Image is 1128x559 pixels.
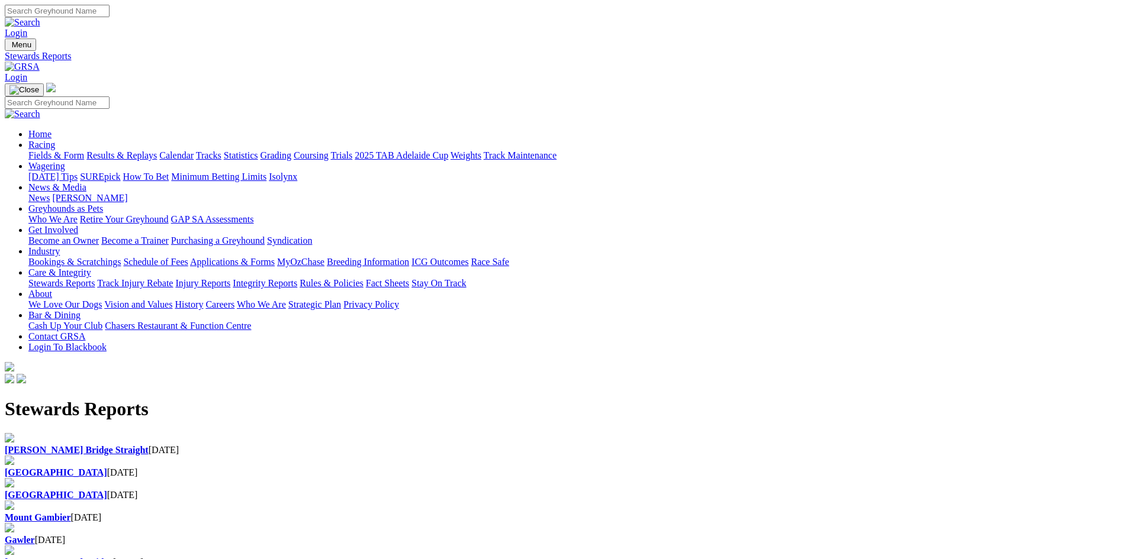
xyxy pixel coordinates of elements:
a: Syndication [267,235,312,245]
img: GRSA [5,62,40,72]
div: [DATE] [5,445,1123,455]
a: Fact Sheets [366,278,409,288]
a: Stewards Reports [28,278,95,288]
img: file-red.svg [5,500,14,510]
a: Stewards Reports [5,51,1123,62]
a: Track Injury Rebate [97,278,173,288]
button: Toggle navigation [5,38,36,51]
div: Greyhounds as Pets [28,214,1123,225]
button: Toggle navigation [5,83,44,96]
a: Race Safe [471,257,509,267]
a: Careers [205,299,234,309]
a: Calendar [159,150,194,160]
a: Injury Reports [175,278,230,288]
div: [DATE] [5,490,1123,500]
a: [DATE] Tips [28,172,78,182]
a: ICG Outcomes [412,257,468,267]
a: Breeding Information [327,257,409,267]
a: Track Maintenance [484,150,557,160]
a: Privacy Policy [343,299,399,309]
div: About [28,299,1123,310]
div: [DATE] [5,512,1123,523]
a: Contact GRSA [28,331,85,341]
div: Wagering [28,172,1123,182]
b: [GEOGRAPHIC_DATA] [5,467,107,477]
a: Who We Are [28,214,78,224]
a: Login [5,28,27,38]
a: Schedule of Fees [123,257,188,267]
img: file-red.svg [5,523,14,532]
a: Gawler [5,535,35,545]
a: History [175,299,203,309]
img: file-red.svg [5,478,14,487]
img: file-red.svg [5,455,14,465]
a: Coursing [294,150,329,160]
a: Results & Replays [86,150,157,160]
a: Wagering [28,161,65,171]
a: [PERSON_NAME] Bridge Straight [5,445,149,455]
div: Bar & Dining [28,321,1123,331]
a: Racing [28,140,55,150]
input: Search [5,96,110,109]
div: [DATE] [5,535,1123,545]
a: Industry [28,246,60,256]
a: Chasers Restaurant & Function Centre [105,321,251,331]
a: MyOzChase [277,257,324,267]
a: News [28,193,50,203]
a: Who We Are [237,299,286,309]
a: Become a Trainer [101,235,169,245]
a: Statistics [224,150,258,160]
a: Fields & Form [28,150,84,160]
div: [DATE] [5,467,1123,478]
a: Get Involved [28,225,78,235]
img: Search [5,17,40,28]
a: [GEOGRAPHIC_DATA] [5,490,107,500]
a: Bookings & Scratchings [28,257,121,267]
img: facebook.svg [5,374,14,383]
a: Greyhounds as Pets [28,203,103,214]
a: Vision and Values [104,299,172,309]
a: News & Media [28,182,86,192]
a: Become an Owner [28,235,99,245]
img: logo-grsa-white.png [5,362,14,371]
a: 2025 TAB Adelaide Cup [355,150,448,160]
a: Isolynx [269,172,297,182]
img: file-red.svg [5,545,14,555]
img: file-red.svg [5,433,14,442]
a: Mount Gambier [5,512,71,522]
a: Trials [330,150,352,160]
a: Cash Up Your Club [28,321,102,331]
a: GAP SA Assessments [171,214,254,224]
a: How To Bet [123,172,169,182]
a: Login To Blackbook [28,342,107,352]
h1: Stewards Reports [5,398,1123,420]
a: Weights [451,150,481,160]
div: News & Media [28,193,1123,203]
a: SUREpick [80,172,120,182]
a: Stay On Track [412,278,466,288]
a: Login [5,72,27,82]
a: Bar & Dining [28,310,81,320]
a: About [28,289,52,299]
img: logo-grsa-white.png [46,83,56,92]
input: Search [5,5,110,17]
a: [PERSON_NAME] [52,193,127,203]
span: Menu [12,40,31,49]
img: Search [5,109,40,119]
div: Industry [28,257,1123,267]
a: Retire Your Greyhound [80,214,169,224]
a: Rules & Policies [300,278,364,288]
a: Home [28,129,52,139]
a: Minimum Betting Limits [171,172,266,182]
a: Strategic Plan [288,299,341,309]
img: Close [9,85,39,95]
div: Get Involved [28,235,1123,246]
a: Applications & Forms [190,257,275,267]
a: Grading [261,150,291,160]
a: Purchasing a Greyhound [171,235,265,245]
